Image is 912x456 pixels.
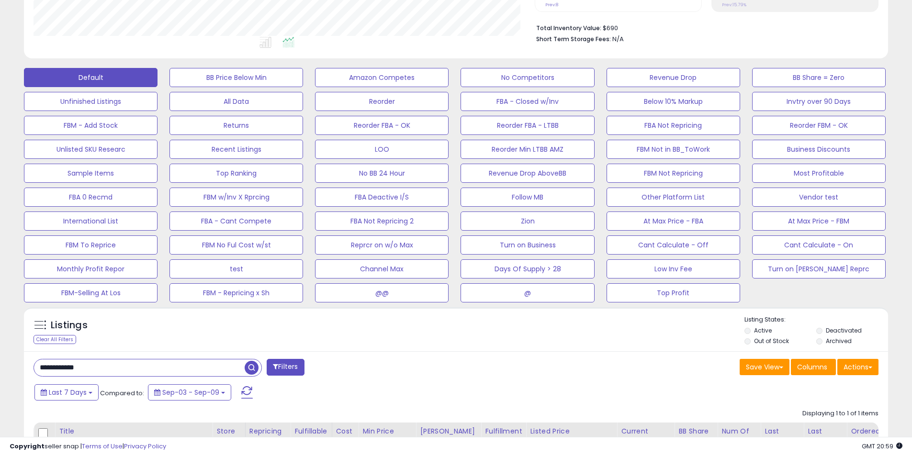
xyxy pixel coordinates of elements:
button: All Data [169,92,303,111]
button: FBA Not Repricing [607,116,740,135]
button: FBM Not in BB_ToWork [607,140,740,159]
small: Prev: 15.79% [722,2,746,8]
div: Store Name [216,426,241,446]
div: Fulfillment Cost [485,426,522,446]
span: Sep-03 - Sep-09 [162,388,219,397]
button: Returns [169,116,303,135]
button: Recent Listings [169,140,303,159]
button: FBA Deactive I/S [315,188,449,207]
button: Default [24,68,158,87]
button: Reorder FBA - OK [315,116,449,135]
button: Turn on Business [461,235,594,255]
button: Unfinished Listings [24,92,158,111]
button: Low Inv Fee [607,259,740,278]
span: Last 7 Days [49,388,87,397]
button: Monthly Profit Repor [24,259,158,278]
button: Columns [791,359,836,375]
button: Reorder FBA - LTBB [461,116,594,135]
p: Listing States: [744,315,888,324]
button: FBM - Add Stock [24,116,158,135]
button: Vendor test [752,188,886,207]
button: No BB 24 Hour [315,164,449,183]
div: Displaying 1 to 1 of 1 items [802,409,878,418]
button: Top Profit [607,283,740,302]
a: Terms of Use [82,442,123,451]
a: Privacy Policy [124,442,166,451]
button: FBA - Cant Compete [169,211,303,231]
div: Clear All Filters [34,335,76,344]
button: Unlisted SKU Researc [24,140,158,159]
div: [PERSON_NAME] [420,426,477,436]
b: Total Inventory Value: [536,24,601,32]
button: Filters [267,359,304,376]
button: FBA Not Repricing 2 [315,211,449,231]
button: Zion [461,211,594,231]
button: Other Platform List [607,188,740,207]
small: Prev: 8 [545,2,558,8]
button: @ [461,283,594,302]
div: BB Share 24h. [678,426,713,446]
div: Ordered Items [851,426,886,446]
div: Min Price [362,426,412,436]
button: Cant Calculate - On [752,235,886,255]
button: FBA 0 Recmd [24,188,158,207]
button: FBA - Closed w/Inv [461,92,594,111]
span: Compared to: [100,389,144,398]
label: Deactivated [826,326,862,334]
button: International List [24,211,158,231]
button: FBM - Repricing x Sh [169,283,303,302]
button: FBM w/Inv X Rprcing [169,188,303,207]
button: Revenue Drop AboveBB [461,164,594,183]
button: Actions [837,359,878,375]
div: Current Buybox Price [621,426,670,446]
button: Reorder FBM - OK [752,116,886,135]
div: Cost [336,426,355,436]
div: Title [59,426,208,436]
button: Most Profitable [752,164,886,183]
label: Archived [826,337,852,345]
li: $690 [536,22,871,33]
button: FBM Not Repricing [607,164,740,183]
button: FBM To Reprice [24,235,158,255]
button: No Competitors [461,68,594,87]
label: Out of Stock [754,337,789,345]
span: 2025-09-17 20:59 GMT [862,442,902,451]
label: Active [754,326,772,334]
button: Last 7 Days [34,384,99,400]
button: Invtry over 90 Days [752,92,886,111]
button: BB Share = Zero [752,68,886,87]
div: seller snap | | [10,442,166,451]
button: Business Discounts [752,140,886,159]
b: Short Term Storage Fees: [536,35,611,43]
button: Sep-03 - Sep-09 [148,384,231,400]
button: FBM-Selling At Los [24,283,158,302]
button: Save View [740,359,789,375]
span: Columns [797,362,827,372]
button: At Max Price - FBA [607,211,740,231]
button: BB Price Below Min [169,68,303,87]
button: Reprcr on w/o Max [315,235,449,255]
div: Fulfillable Quantity [294,426,327,446]
div: Listed Price [530,426,613,436]
button: Sample Items [24,164,158,183]
div: Repricing [249,426,286,436]
button: Reorder Min LTBB AMZ [461,140,594,159]
span: N/A [612,34,624,44]
button: Cant Calculate - Off [607,235,740,255]
button: At Max Price - FBM [752,211,886,231]
button: Revenue Drop [607,68,740,87]
strong: Copyright [10,442,45,451]
h5: Listings [51,319,88,332]
button: Turn on [PERSON_NAME] Reprc [752,259,886,278]
button: Reorder [315,92,449,111]
button: @@ [315,283,449,302]
button: Amazon Competes [315,68,449,87]
button: LOO [315,140,449,159]
div: Num of Comp. [721,426,756,446]
button: Follow MB [461,188,594,207]
button: Days Of Supply > 28 [461,259,594,278]
button: Channel Max [315,259,449,278]
button: Top Ranking [169,164,303,183]
button: test [169,259,303,278]
button: FBM No Ful Cost w/st [169,235,303,255]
